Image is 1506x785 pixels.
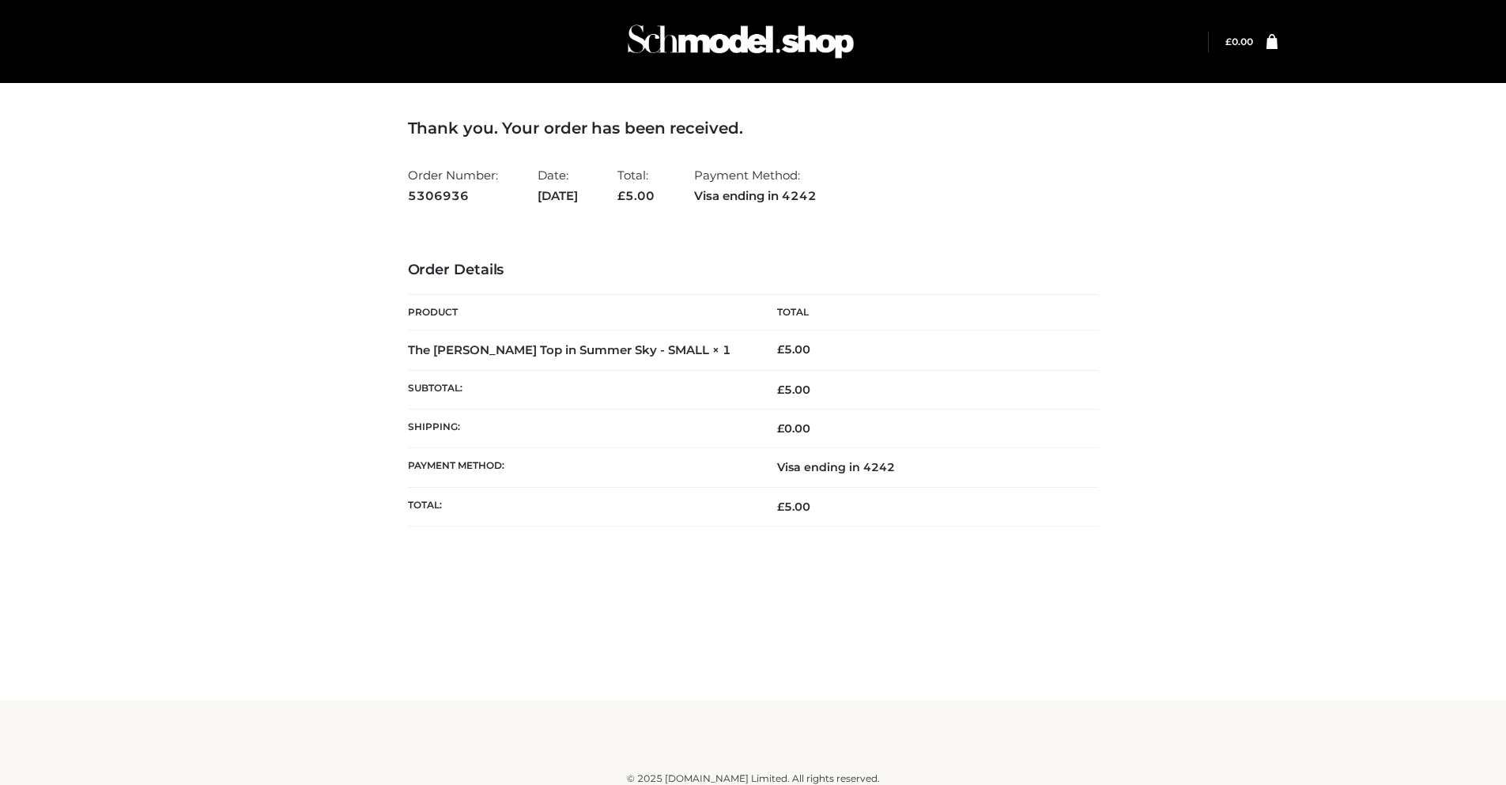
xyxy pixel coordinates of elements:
[408,295,753,330] th: Product
[408,409,753,448] th: Shipping:
[777,383,810,397] span: 5.00
[408,342,709,357] a: The [PERSON_NAME] Top in Summer Sky - SMALL
[617,188,625,203] span: £
[753,448,1099,487] td: Visa ending in 4242
[538,161,578,209] li: Date:
[777,383,784,397] span: £
[408,370,753,409] th: Subtotal:
[622,10,859,73] img: Schmodel Admin 964
[408,487,753,526] th: Total:
[408,262,1099,279] h3: Order Details
[1225,36,1232,47] span: £
[617,188,655,203] span: 5.00
[694,186,817,206] strong: Visa ending in 4242
[777,342,784,357] span: £
[777,500,784,514] span: £
[777,342,810,357] bdi: 5.00
[408,119,1099,138] h3: Thank you. Your order has been received.
[712,342,731,357] strong: × 1
[617,161,655,209] li: Total:
[753,295,1099,330] th: Total
[777,421,810,436] bdi: 0.00
[694,161,817,209] li: Payment Method:
[1225,36,1253,47] a: £0.00
[1225,36,1253,47] bdi: 0.00
[777,421,784,436] span: £
[408,186,498,206] strong: 5306936
[408,448,753,487] th: Payment method:
[777,500,810,514] span: 5.00
[538,186,578,206] strong: [DATE]
[408,161,498,209] li: Order Number:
